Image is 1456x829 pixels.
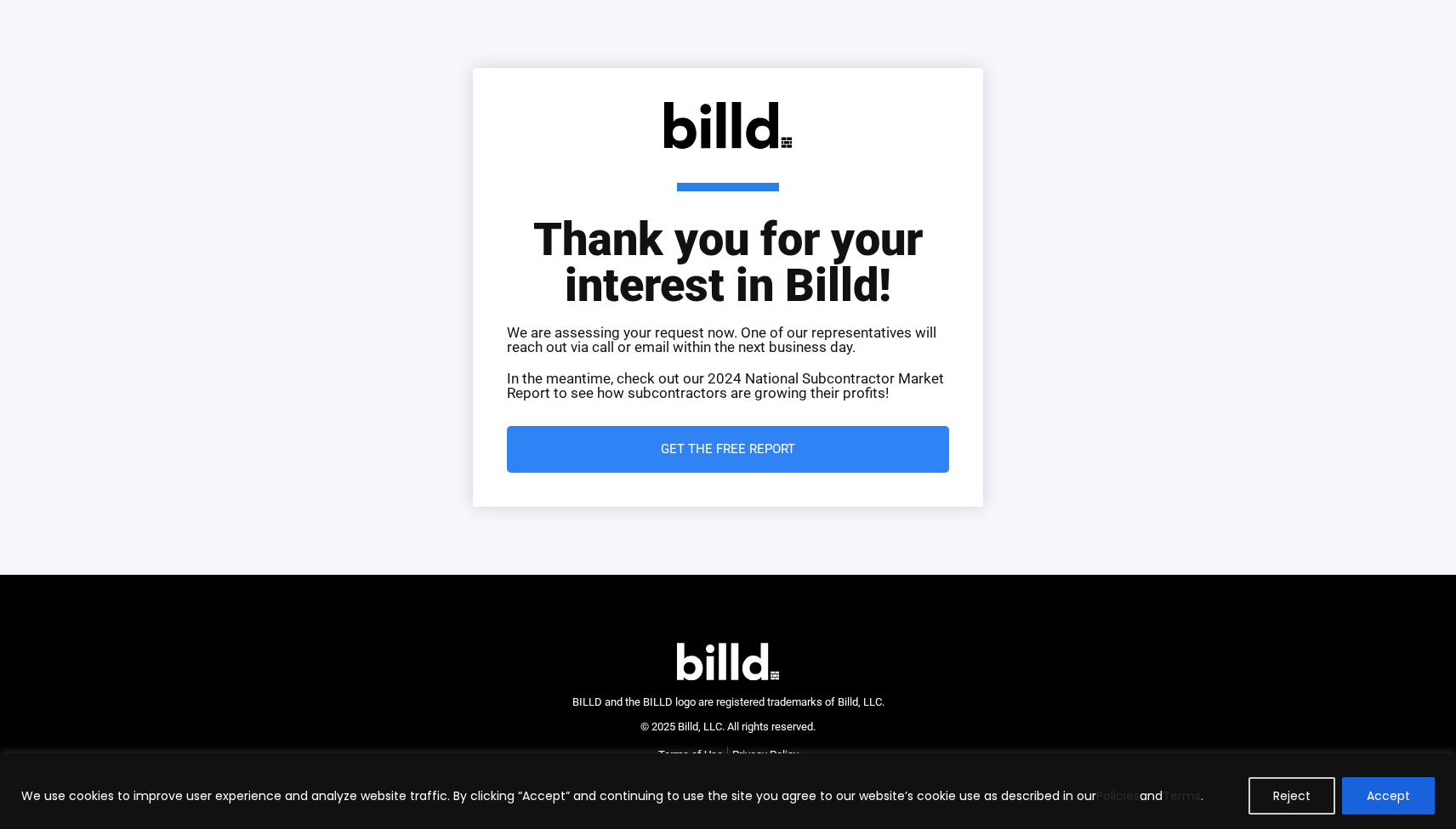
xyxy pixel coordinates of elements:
[507,426,949,473] a: Get the Free Report
[507,183,949,309] h1: Thank you for your interest in Billd!
[658,747,723,764] a: Terms of Use
[21,786,1203,806] p: We use cookies to improve user experience and analyze website traffic. By clicking “Accept” and c...
[507,372,949,400] p: In the meantime, check out our 2024 National Subcontractor Market Report to see how subcontractor...
[1342,777,1435,815] button: Accept
[658,747,799,764] nav: Menu
[1163,787,1201,804] a: Terms
[1096,787,1140,804] a: Policies
[572,696,884,733] span: BILLD and the BILLD logo are registered trademarks of Billd, LLC. © 2025 Billd, LLC. All rights r...
[1248,777,1335,815] button: Reject
[507,326,949,355] p: We are assessing your request now. One of our representatives will reach out via call or email wi...
[661,443,795,456] span: Get the Free Report
[732,747,799,764] a: Privacy Policy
